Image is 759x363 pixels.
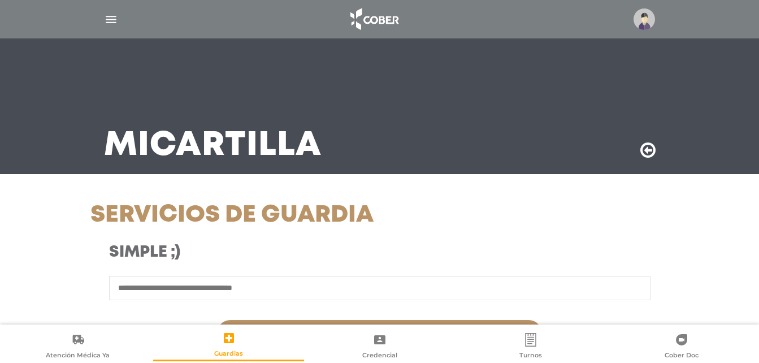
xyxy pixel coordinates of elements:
img: Cober_menu-lines-white.svg [104,12,118,27]
a: Cober Doc [606,332,757,361]
span: Atención Médica Ya [46,351,110,361]
a: Guardias [153,331,304,361]
img: profile-placeholder.svg [634,8,655,30]
h1: Servicios de Guardia [90,201,471,230]
h3: Simple ;) [109,243,452,262]
h3: Mi Cartilla [104,131,322,161]
a: Atención Médica Ya [2,332,153,361]
span: Guardias [214,349,243,360]
a: Credencial [304,332,455,361]
span: Credencial [362,351,397,361]
a: Turnos [455,332,606,361]
img: logo_cober_home-white.png [344,6,404,33]
span: Turnos [519,351,542,361]
span: Cober Doc [665,351,699,361]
